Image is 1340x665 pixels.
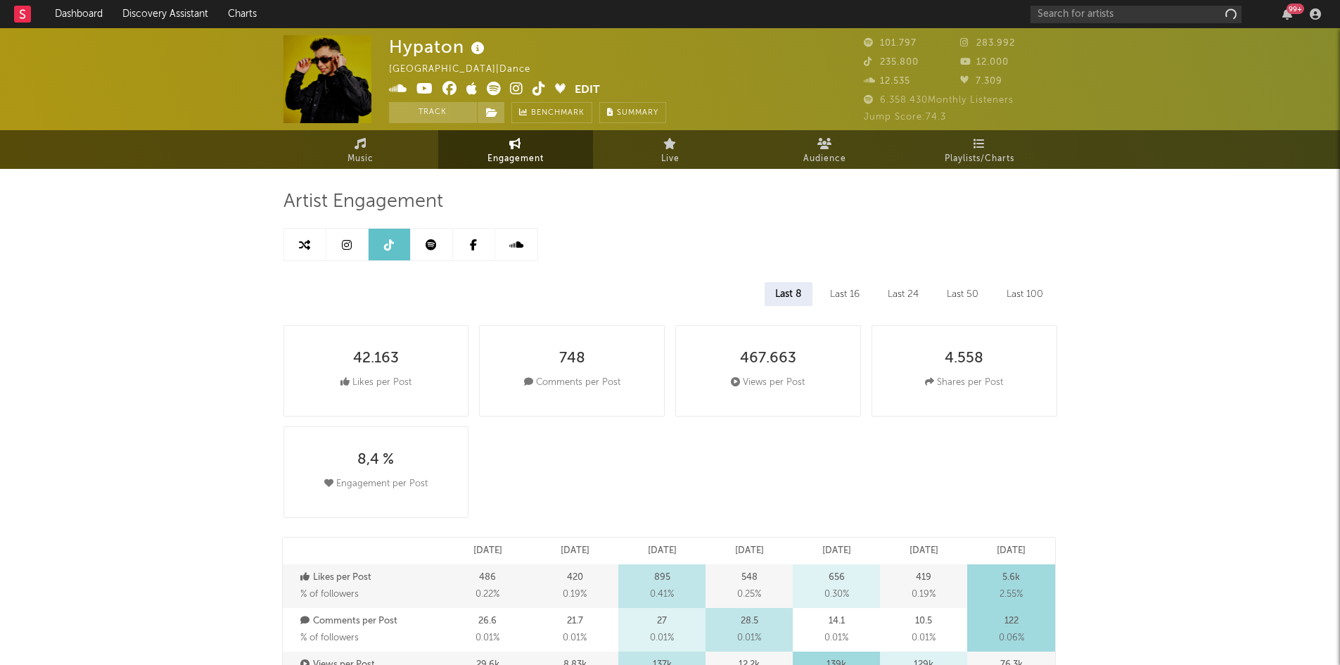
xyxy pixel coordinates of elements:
span: 0.19 % [912,586,936,603]
span: Music [347,151,374,167]
span: 0.06 % [999,630,1024,647]
p: 27 [657,613,667,630]
span: 12.535 [864,77,910,86]
p: 14.1 [829,613,845,630]
div: Views per Post [731,374,805,391]
p: 419 [916,569,931,586]
span: 0.41 % [650,586,674,603]
p: 21.7 [567,613,583,630]
p: 420 [567,569,583,586]
span: 6.358.430 Monthly Listeners [864,96,1014,105]
div: Shares per Post [925,374,1003,391]
div: 467.663 [740,350,796,367]
div: Last 100 [996,282,1054,306]
a: Engagement [438,130,593,169]
span: 283.992 [960,39,1015,48]
span: 0.01 % [650,630,674,647]
span: Jump Score: 74.3 [864,113,946,122]
a: Benchmark [511,102,592,123]
span: 2.55 % [1000,586,1023,603]
span: 0.19 % [563,586,587,603]
span: 0.01 % [912,630,936,647]
button: Track [389,102,477,123]
div: Last 50 [936,282,989,306]
p: 28.5 [741,613,758,630]
p: 26.6 [478,613,497,630]
p: 10.5 [915,613,932,630]
span: 7.309 [960,77,1002,86]
div: [GEOGRAPHIC_DATA] | Dance [389,61,547,78]
span: Playlists/Charts [945,151,1014,167]
p: 122 [1004,613,1019,630]
p: Likes per Post [300,569,441,586]
div: Last 24 [877,282,929,306]
span: 0.01 % [476,630,499,647]
span: Engagement [487,151,544,167]
p: [DATE] [561,543,589,559]
p: 548 [741,569,758,586]
p: [DATE] [910,543,938,559]
span: Live [661,151,679,167]
input: Search for artists [1030,6,1242,23]
div: Last 8 [765,282,812,306]
span: 101.797 [864,39,917,48]
div: Likes per Post [340,374,411,391]
div: Hypaton [389,35,488,58]
p: [DATE] [997,543,1026,559]
p: 656 [829,569,845,586]
button: Summary [599,102,666,123]
div: 99 + [1287,4,1304,14]
span: % of followers [300,633,359,642]
span: Summary [617,109,658,117]
div: Last 16 [819,282,870,306]
a: Playlists/Charts [902,130,1057,169]
p: Comments per Post [300,613,441,630]
p: [DATE] [822,543,851,559]
div: Comments per Post [524,374,620,391]
div: Engagement per Post [324,476,428,493]
span: 0.22 % [476,586,499,603]
span: 0.01 % [563,630,587,647]
div: 4.558 [945,350,983,367]
span: 0.25 % [737,586,761,603]
p: [DATE] [648,543,677,559]
span: Benchmark [531,105,585,122]
p: 5.6k [1002,569,1020,586]
a: Audience [748,130,902,169]
a: Live [593,130,748,169]
p: 895 [654,569,670,586]
span: 12.000 [960,58,1009,67]
span: Artist Engagement [283,194,443,210]
span: 0.01 % [824,630,848,647]
div: 42.163 [353,350,399,367]
div: 748 [559,350,585,367]
span: Audience [803,151,846,167]
p: [DATE] [735,543,764,559]
button: Edit [575,82,600,99]
span: 0.30 % [824,586,849,603]
span: 235.800 [864,58,919,67]
p: 486 [479,569,496,586]
div: 8,4 % [357,452,394,469]
a: Music [283,130,438,169]
span: 0.01 % [737,630,761,647]
button: 99+ [1282,8,1292,20]
span: % of followers [300,590,359,599]
p: [DATE] [473,543,502,559]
